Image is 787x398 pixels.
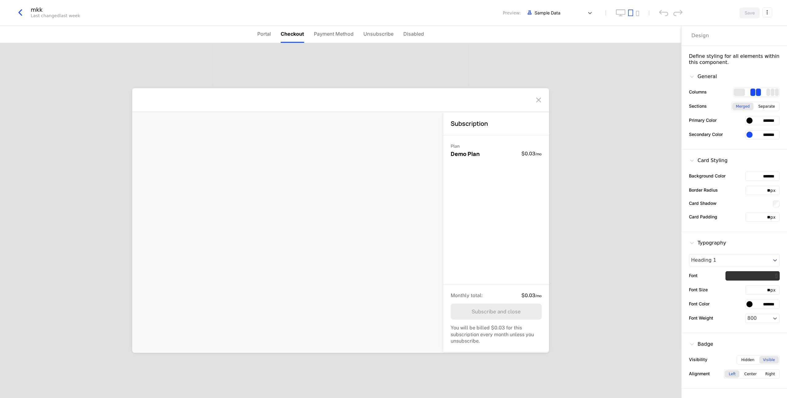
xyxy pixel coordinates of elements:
[755,103,779,110] div: Separate
[732,103,753,110] div: Merged
[750,89,761,96] div: 2 columns
[734,89,745,96] div: 1 columns
[689,272,698,279] label: Font
[725,370,739,378] div: Left
[689,131,723,137] label: Secondary Color
[689,173,726,179] label: Background Color
[659,10,668,16] div: undo
[31,13,80,19] div: Last changed last week
[689,53,780,66] div: Define styling for all elements within this component.
[31,7,80,13] div: mkk
[766,89,779,96] div: 3 columns
[759,356,779,364] div: Visible
[691,32,709,39] div: Design
[451,119,488,128] h3: Subscription
[689,356,707,363] label: Visibility
[689,187,718,193] label: Border Radius
[636,11,639,16] button: mobile
[628,9,633,16] button: tablet
[689,315,713,321] label: Font Weight
[691,26,777,46] div: Choose Sub Page
[762,7,772,17] button: Select action
[281,30,304,38] span: Checkout
[689,157,728,164] div: Card Styling
[689,370,710,377] label: Alignment
[314,30,354,38] span: Payment Method
[689,213,717,220] label: Card Padding
[689,286,708,293] label: Font Size
[451,144,460,149] span: Plan
[689,73,717,80] div: General
[673,10,682,16] div: redo
[689,340,713,348] div: Badge
[689,117,717,123] label: Primary Color
[689,239,726,247] div: Typography
[689,300,710,307] label: Font Color
[770,287,779,293] div: px
[616,9,626,16] button: desktop
[257,30,271,38] span: Portal
[363,30,393,38] span: Unsubscribe
[770,214,779,220] div: px
[503,10,521,16] span: Preview:
[403,30,424,38] span: Disabled
[689,103,707,109] label: Sections
[741,370,760,378] div: Center
[738,356,758,364] div: Hidden
[689,89,707,95] label: Columns
[739,7,760,18] button: Save
[761,370,779,378] div: Right
[689,200,717,206] label: Card Shadow
[770,187,779,193] div: px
